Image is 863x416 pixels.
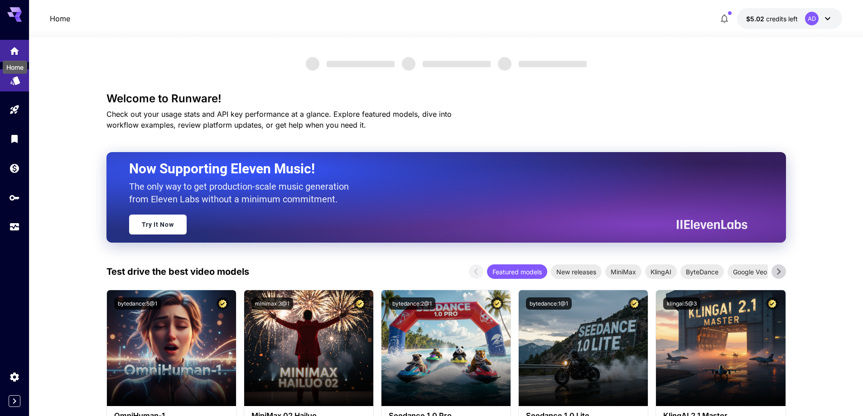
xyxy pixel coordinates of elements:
div: Google Veo [728,264,772,279]
p: The only way to get production-scale music generation from Eleven Labs without a minimum commitment. [129,180,356,206]
span: Check out your usage stats and API key performance at a glance. Explore featured models, dive int... [106,110,452,129]
h2: Now Supporting Eleven Music! [129,160,741,177]
button: bytedance:5@1 [114,297,161,310]
img: alt [107,290,236,406]
span: Featured models [487,267,547,277]
div: Wallet [9,163,20,174]
nav: breadcrumb [50,13,70,24]
p: Test drive the best video models [106,265,249,278]
div: Home [9,43,20,54]
button: Certified Model – Vetted for best performance and includes a commercial license. [354,297,366,310]
span: New releases [551,267,602,277]
div: MiniMax [605,264,641,279]
img: alt [519,290,648,406]
div: New releases [551,264,602,279]
a: Try It Now [129,215,187,234]
div: Library [9,133,20,144]
span: KlingAI [645,267,677,277]
div: AD [805,12,819,25]
div: Models [10,72,21,83]
button: Certified Model – Vetted for best performance and includes a commercial license. [628,297,641,310]
img: alt [381,290,511,406]
button: klingai:5@3 [663,297,700,310]
button: minimax:3@1 [251,297,293,310]
span: $5.02 [746,15,766,23]
div: Home [3,61,27,74]
button: bytedance:2@1 [389,297,435,310]
a: Home [50,13,70,24]
button: Certified Model – Vetted for best performance and includes a commercial license. [491,297,503,310]
button: $5.01866AD [737,8,842,29]
button: bytedance:1@1 [526,297,572,310]
span: credits left [766,15,798,23]
h3: Welcome to Runware! [106,92,786,105]
div: ByteDance [680,264,724,279]
img: alt [244,290,373,406]
button: Certified Model – Vetted for best performance and includes a commercial license. [766,297,778,310]
img: alt [656,290,785,406]
div: API Keys [9,192,20,203]
div: Usage [9,221,20,233]
button: Expand sidebar [9,395,20,407]
div: Settings [9,371,20,383]
div: Featured models [487,264,547,279]
div: KlingAI [645,264,677,279]
span: Google Veo [728,267,772,277]
span: ByteDance [680,267,724,277]
div: Playground [9,104,20,115]
button: Certified Model – Vetted for best performance and includes a commercial license. [217,297,229,310]
div: $5.01866 [746,14,798,24]
span: MiniMax [605,267,641,277]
